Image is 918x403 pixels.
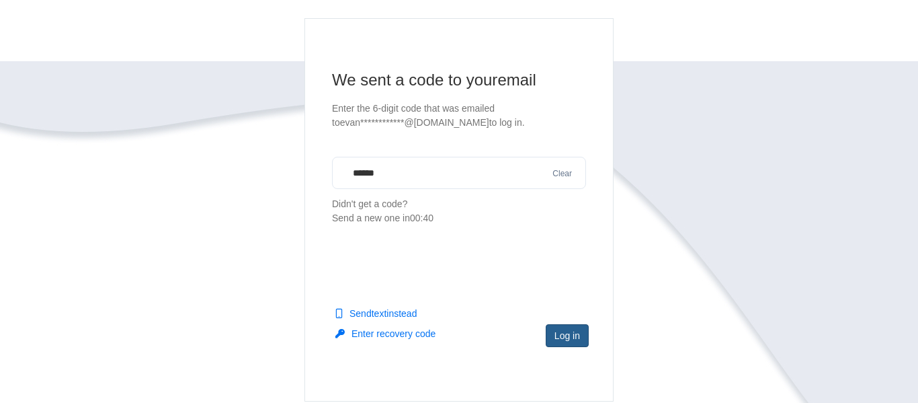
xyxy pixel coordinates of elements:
button: Clear [548,168,576,180]
button: Sendtextinstead [335,307,417,320]
h1: We sent a code to your email [332,69,586,91]
p: Enter the 6-digit code that was emailed to evan************@[DOMAIN_NAME] to log in. [332,102,586,130]
button: Log in [546,324,589,347]
p: Didn't get a code? [332,197,586,225]
button: Enter recovery code [335,327,435,340]
div: Send a new one in 00:40 [332,211,586,225]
